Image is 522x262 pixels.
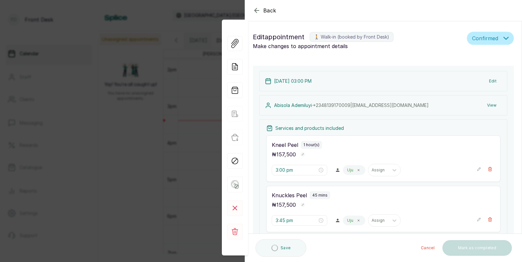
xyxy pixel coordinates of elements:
[276,217,317,224] input: Select time
[416,240,440,256] button: Cancel
[313,102,429,108] span: +234 8139170009 | [EMAIL_ADDRESS][DOMAIN_NAME]
[255,239,306,257] button: Save
[276,151,296,158] span: 157,500
[472,34,498,42] span: Confirmed
[263,7,276,14] span: Back
[274,78,312,84] p: [DATE] 03:00 PM
[312,193,328,198] p: 45 mins
[253,7,276,14] button: Back
[276,166,317,174] input: Select time
[274,102,429,109] p: Abisola Ademiluyi ·
[275,125,344,131] p: Services and products included
[467,32,514,45] button: Confirmed
[310,32,393,42] label: 🚶 Walk-in (booked by Front Desk)
[253,32,304,42] span: Edit appointment
[442,240,512,256] button: Mark as completed
[484,75,502,87] button: Edit
[482,99,502,111] button: View
[272,201,296,209] p: ₦
[276,201,296,208] span: 157,500
[303,142,319,148] p: 1 hour(s)
[272,150,296,158] p: ₦
[253,42,464,50] p: Make changes to appointment details
[272,191,307,199] p: Knuckles Peel
[272,141,298,149] p: Kneel Peel
[347,218,353,223] p: Uju
[347,167,353,173] p: Uju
